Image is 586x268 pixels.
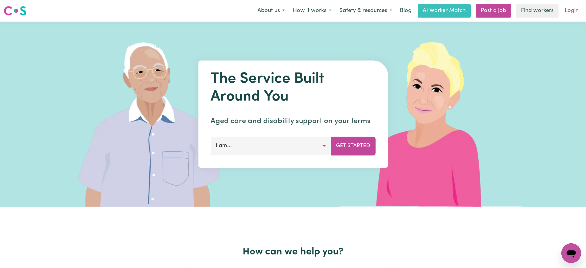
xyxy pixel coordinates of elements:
button: I am... [211,137,331,155]
iframe: Button to launch messaging window [561,243,581,263]
button: Safety & resources [335,4,396,17]
a: Post a job [476,4,511,18]
a: Login [561,4,582,18]
button: About us [253,4,289,17]
h1: The Service Built Around You [211,70,375,106]
a: Find workers [516,4,559,18]
a: Careseekers logo [4,4,27,18]
a: Blog [396,4,415,18]
img: Careseekers logo [4,5,27,16]
button: How it works [289,4,335,17]
a: AI Worker Match [418,4,471,18]
h2: How can we help you? [93,246,493,258]
p: Aged care and disability support on your terms [211,116,375,127]
button: Get Started [331,137,375,155]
